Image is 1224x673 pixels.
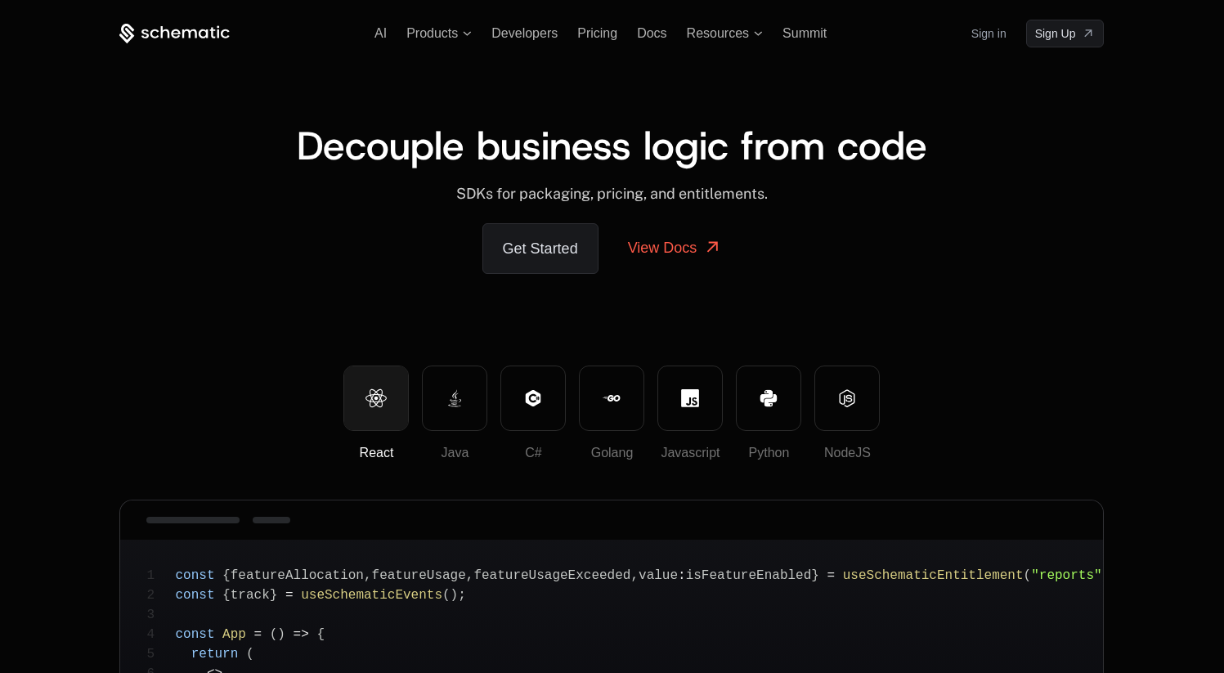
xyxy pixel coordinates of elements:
[231,588,270,603] span: track
[971,20,1007,47] a: Sign in
[657,366,723,431] button: Javascript
[175,568,214,583] span: const
[297,119,927,172] span: Decouple business logic from code
[146,625,175,644] span: 4
[1031,568,1101,583] span: "reports"
[814,366,880,431] button: NodeJS
[815,443,879,463] div: NodeJS
[191,647,239,662] span: return
[577,26,617,40] a: Pricing
[687,26,749,41] span: Resources
[608,223,742,272] a: View Docs
[827,568,836,583] span: =
[316,627,325,642] span: {
[491,26,558,40] a: Developers
[422,366,487,431] button: Java
[843,568,1024,583] span: useSchematicEntitlement
[658,443,722,463] div: Javascript
[501,443,565,463] div: C#
[456,185,768,202] span: SDKs for packaging, pricing, and entitlements.
[686,568,812,583] span: isFeatureEnabled
[343,366,409,431] button: React
[482,223,599,274] a: Get Started
[270,588,278,603] span: }
[451,588,459,603] span: )
[580,443,643,463] div: Golang
[294,627,309,642] span: =>
[442,588,451,603] span: (
[737,443,800,463] div: Python
[372,568,466,583] span: featureUsage
[466,568,474,583] span: ,
[1024,568,1032,583] span: (
[500,366,566,431] button: C#
[364,568,372,583] span: ,
[246,647,254,662] span: (
[254,627,262,642] span: =
[423,443,486,463] div: Java
[146,605,175,625] span: 3
[146,586,175,605] span: 2
[406,26,458,41] span: Products
[579,366,644,431] button: Golang
[1026,20,1105,47] a: [object Object]
[222,627,246,642] span: App
[146,566,175,586] span: 1
[175,588,214,603] span: const
[285,588,294,603] span: =
[630,568,639,583] span: ,
[222,588,231,603] span: {
[473,568,630,583] span: featureUsageExceeded
[782,26,827,40] a: Summit
[639,568,678,583] span: value
[222,568,231,583] span: {
[1102,568,1110,583] span: )
[1035,25,1076,42] span: Sign Up
[301,588,442,603] span: useSchematicEvents
[811,568,819,583] span: }
[270,627,278,642] span: (
[678,568,686,583] span: :
[277,627,285,642] span: )
[146,644,175,664] span: 5
[344,443,408,463] div: React
[458,588,466,603] span: ;
[231,568,364,583] span: featureAllocation
[374,26,387,40] a: AI
[637,26,666,40] a: Docs
[736,366,801,431] button: Python
[175,627,214,642] span: const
